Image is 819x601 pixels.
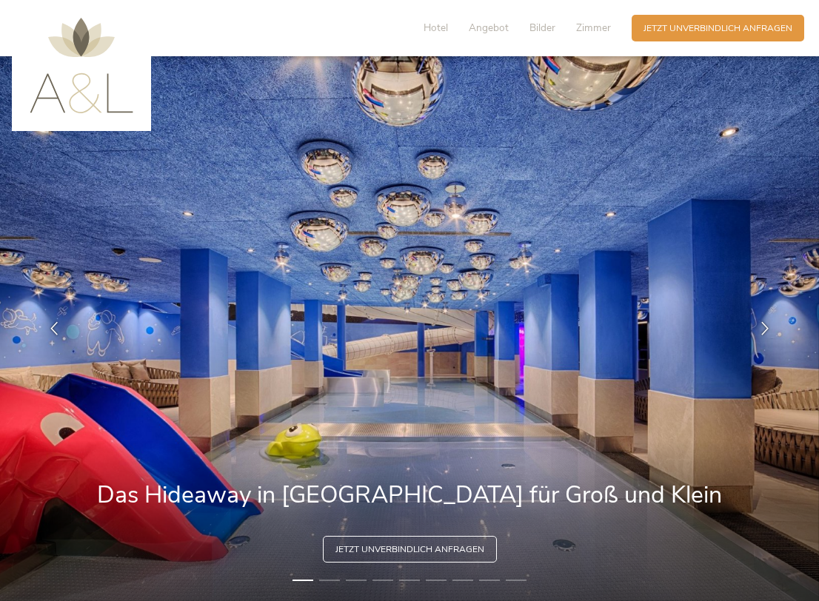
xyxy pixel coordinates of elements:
[643,22,792,35] span: Jetzt unverbindlich anfragen
[469,21,509,35] span: Angebot
[576,21,611,35] span: Zimmer
[30,18,133,113] img: AMONTI & LUNARIS Wellnessresort
[424,21,448,35] span: Hotel
[529,21,555,35] span: Bilder
[335,543,484,556] span: Jetzt unverbindlich anfragen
